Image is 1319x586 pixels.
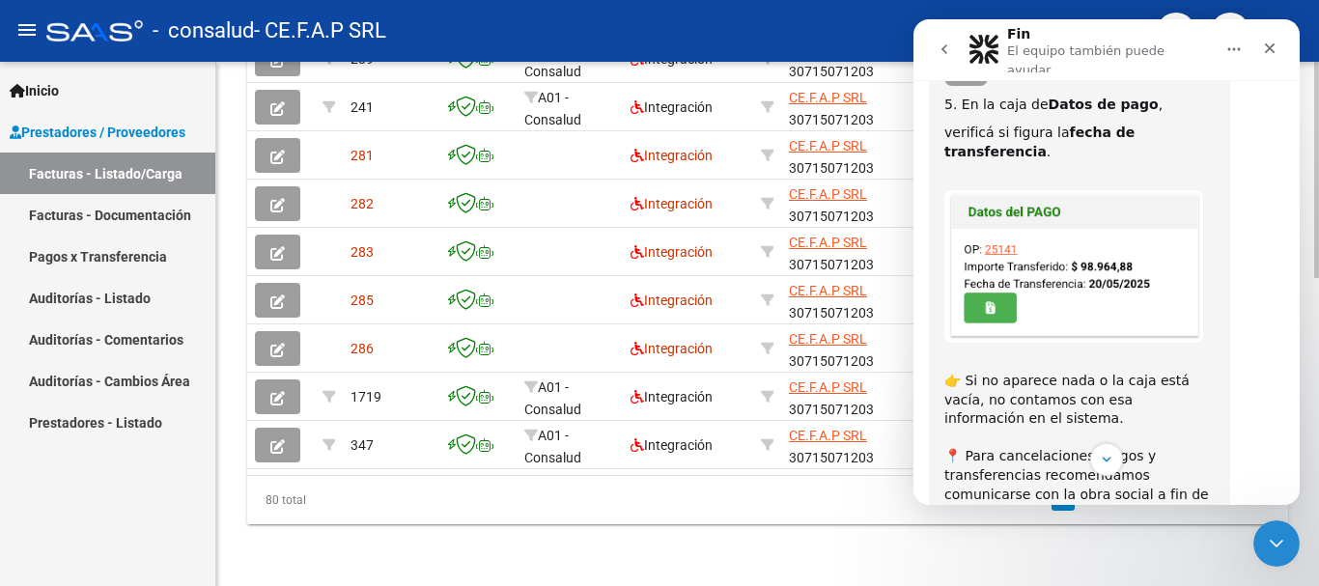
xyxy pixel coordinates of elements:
[789,183,918,224] div: 30715071203
[631,293,713,308] span: Integración
[524,90,581,127] span: A01 - Consalud
[10,122,185,143] span: Prestadores / Proveedores
[967,489,1003,511] a: go to first page
[351,196,374,211] span: 282
[913,19,1300,505] iframe: Intercom live chat
[789,235,867,250] span: CE.F.A.P SRL
[789,331,867,347] span: CE.F.A.P SRL
[351,148,374,163] span: 281
[10,80,59,101] span: Inicio
[631,196,713,211] span: Integración
[1239,489,1276,511] a: go to last page
[31,104,301,161] div: verificá si figura la . ​​
[631,148,713,163] span: Integración
[789,138,867,153] span: CE.F.A.P SRL
[789,186,867,202] span: CE.F.A.P SRL
[789,90,867,105] span: CE.F.A.P SRL
[31,105,221,140] b: fecha de transferencia
[524,428,581,465] span: A01 - Consalud
[789,135,918,176] div: 30715071203
[524,379,581,417] span: A01 - Consalud
[351,99,374,115] span: 241
[789,428,867,443] span: CE.F.A.P SRL
[789,87,918,127] div: 30715071203
[135,77,245,93] b: Datos de pago
[631,341,713,356] span: Integración
[631,437,713,453] span: Integración
[247,476,452,524] div: 80 total
[789,232,918,272] div: 30715071203
[15,18,39,42] mat-icon: menu
[789,425,918,465] div: 30715071203
[789,280,918,321] div: 30715071203
[254,10,386,52] span: - CE.F.A.P SRL
[1009,489,1046,511] a: go to previous page
[631,244,713,260] span: Integración
[153,10,254,52] span: - consalud
[789,379,867,395] span: CE.F.A.P SRL
[789,328,918,369] div: 30715071203
[351,389,381,405] span: 1719
[351,437,374,453] span: 347
[351,244,374,260] span: 283
[351,341,374,356] span: 286
[31,333,301,579] div: 👉 Si no aparece nada o la caja está vacía, no contamos con esa información en el sistema. ​ 📍 Par...
[631,99,713,115] span: Integración
[789,283,867,298] span: CE.F.A.P SRL
[31,76,301,96] div: 5. En la caja de ,
[351,293,374,308] span: 285
[1253,520,1300,567] iframe: Intercom live chat
[631,389,713,405] span: Integración
[789,377,918,417] div: 30715071203
[177,424,210,457] button: Scroll to bottom
[1196,489,1233,511] a: go to next page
